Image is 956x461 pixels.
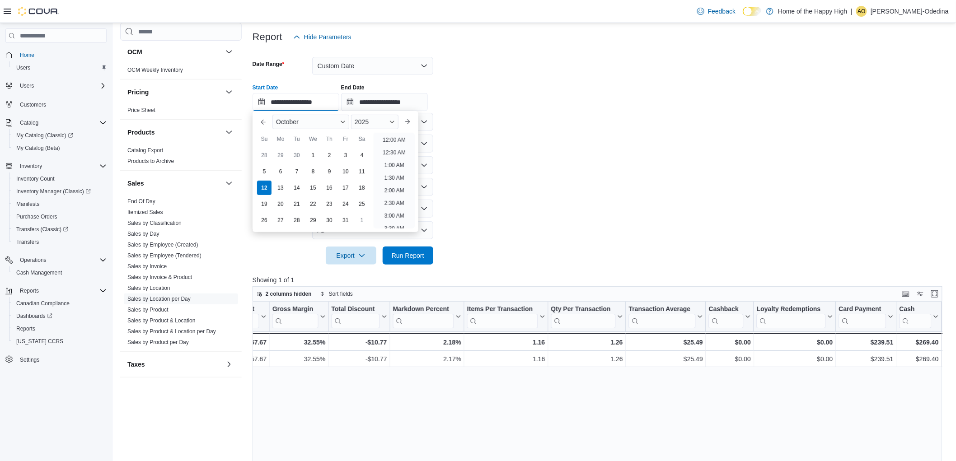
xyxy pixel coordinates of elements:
[127,147,163,154] span: Catalog Export
[355,197,369,211] div: day-25
[709,305,751,328] button: Cashback
[9,61,110,74] button: Users
[127,307,169,313] a: Sales by Product
[2,284,110,297] button: Reports
[900,354,939,364] div: $269.40
[127,317,196,324] span: Sales by Product & Location
[127,252,202,259] span: Sales by Employee (Tendered)
[20,287,39,294] span: Reports
[272,337,325,348] div: 32.55%
[851,6,853,17] p: |
[322,132,337,146] div: Th
[2,160,110,172] button: Inventory
[127,285,170,291] a: Sales by Location
[421,140,428,147] button: Open list of options
[127,317,196,324] a: Sales by Product & Location
[127,274,192,281] span: Sales by Invoice & Product
[380,198,408,209] li: 2:30 AM
[629,305,703,328] button: Transaction Average
[16,238,39,246] span: Transfers
[127,198,155,205] span: End Of Day
[322,148,337,163] div: day-2
[351,115,398,129] div: Button. Open the year selector. 2025 is currently selected.
[9,335,110,348] button: [US_STATE] CCRS
[127,128,155,137] h3: Products
[127,88,222,97] button: Pricing
[127,128,222,137] button: Products
[253,61,285,68] label: Date Range
[338,181,353,195] div: day-17
[20,82,34,89] span: Users
[757,354,833,364] div: $0.00
[272,115,349,129] div: Button. Open the month selector. October is currently selected.
[13,62,107,73] span: Users
[629,305,696,328] div: Transaction Average
[127,107,155,113] a: Price Sheet
[273,213,288,228] div: day-27
[9,297,110,310] button: Canadian Compliance
[13,186,107,197] span: Inventory Manager (Classic)
[127,47,142,56] h3: OCM
[127,263,167,270] span: Sales by Invoice
[257,132,272,146] div: Su
[127,107,155,114] span: Price Sheet
[306,148,320,163] div: day-1
[16,188,91,195] span: Inventory Manager (Classic)
[127,241,198,248] span: Sales by Employee (Created)
[127,360,145,369] h3: Taxes
[224,127,234,138] button: Products
[400,115,415,129] button: Next month
[743,7,762,16] input: Dark Mode
[9,236,110,248] button: Transfers
[127,242,198,248] a: Sales by Employee (Created)
[256,147,370,228] div: October, 2025
[709,305,744,314] div: Cashback
[290,132,304,146] div: Tu
[355,164,369,179] div: day-11
[383,247,433,265] button: Run Report
[120,145,242,170] div: Products
[16,269,62,276] span: Cash Management
[290,148,304,163] div: day-30
[290,164,304,179] div: day-7
[316,289,356,299] button: Sort fields
[127,209,163,215] a: Itemized Sales
[322,197,337,211] div: day-23
[127,306,169,313] span: Sales by Product
[2,48,110,61] button: Home
[127,284,170,292] span: Sales by Location
[273,181,288,195] div: day-13
[256,115,271,129] button: Previous Month
[329,290,353,298] span: Sort fields
[273,164,288,179] div: day-6
[338,213,353,228] div: day-31
[120,65,242,79] div: OCM
[551,305,623,328] button: Qty Per Transaction
[467,305,538,328] div: Items Per Transaction
[13,237,42,247] a: Transfers
[13,336,107,347] span: Washington CCRS
[276,118,299,126] span: October
[290,213,304,228] div: day-28
[253,275,950,284] p: Showing 1 of 1
[380,172,408,183] li: 1:30 AM
[13,336,67,347] a: [US_STATE] CCRS
[9,322,110,335] button: Reports
[127,360,222,369] button: Taxes
[757,337,833,348] div: $0.00
[13,267,107,278] span: Cash Management
[218,305,259,328] div: Gross Profit
[16,80,37,91] button: Users
[778,6,847,17] p: Home of the Happy High
[757,305,833,328] button: Loyalty Redemptions
[127,158,174,165] span: Products to Archive
[13,237,107,247] span: Transfers
[16,175,55,182] span: Inventory Count
[380,160,408,171] li: 1:00 AM
[13,224,72,235] a: Transfers (Classic)
[224,47,234,57] button: OCM
[900,305,932,328] div: Cash
[273,148,288,163] div: day-29
[18,7,59,16] img: Cova
[915,289,926,299] button: Display options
